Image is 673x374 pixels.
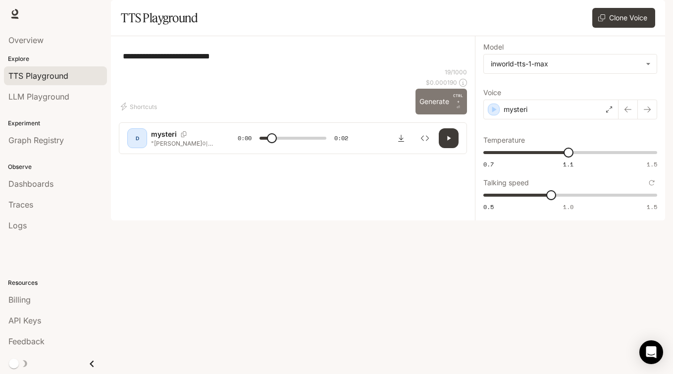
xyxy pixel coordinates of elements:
span: 1.1 [563,160,573,168]
p: mysteri [504,105,527,114]
p: CTRL + [453,93,463,105]
button: Copy Voice ID [177,131,191,137]
span: 0.7 [483,160,494,168]
span: 1.5 [647,203,657,211]
h1: TTS Playground [121,8,198,28]
span: 1.0 [563,203,573,211]
p: Model [483,44,504,51]
span: 0.5 [483,203,494,211]
div: inworld-tts-1-max [491,59,641,69]
div: inworld-tts-1-max [484,54,657,73]
p: $ 0.000190 [426,78,457,87]
p: mysteri [151,129,177,139]
p: ⏎ [453,93,463,110]
div: Open Intercom Messenger [639,340,663,364]
span: 0:00 [238,133,252,143]
button: Shortcuts [119,99,161,114]
div: D [129,130,145,146]
span: 0:02 [334,133,348,143]
p: "[PERSON_NAME]이는 정말 성실한 친구였어요. [151,139,214,148]
button: Inspect [415,128,435,148]
span: 1.5 [647,160,657,168]
p: Temperature [483,137,525,144]
button: GenerateCTRL +⏎ [415,89,467,114]
p: 19 / 1000 [445,68,467,76]
p: Talking speed [483,179,529,186]
button: Reset to default [646,177,657,188]
button: Clone Voice [592,8,655,28]
p: Voice [483,89,501,96]
button: Download audio [391,128,411,148]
